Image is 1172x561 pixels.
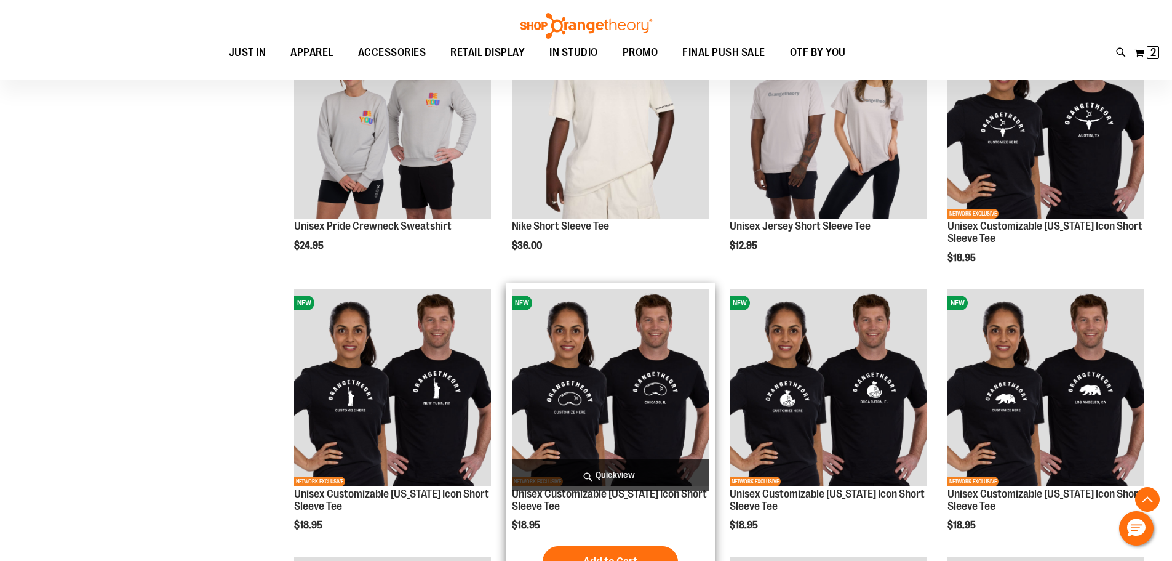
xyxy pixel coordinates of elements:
[512,296,532,310] span: NEW
[512,22,709,220] a: Nike Short Sleeve TeeNEW
[346,39,439,67] a: ACCESSORIES
[682,39,765,67] span: FINAL PUSH SALE
[730,240,759,251] span: $12.95
[294,296,314,310] span: NEW
[730,220,871,232] a: Unisex Jersey Short Sleeve Tee
[294,477,345,486] span: NETWORK EXCLUSIVE
[1119,511,1154,546] button: Hello, have a question? Let’s chat.
[278,39,346,67] a: APPAREL
[947,252,978,264] span: $18.95
[294,488,489,512] a: Unisex Customizable [US_STATE] Icon Short Sleeve Tee
[1150,46,1156,59] span: 2
[512,240,544,251] span: $36.00
[947,477,999,486] span: NETWORK EXCLUSIVE
[450,39,525,67] span: RETAIL DISPLAY
[512,22,709,219] img: Nike Short Sleeve Tee
[947,209,999,219] span: NETWORK EXCLUSIVE
[947,296,968,310] span: NEW
[947,220,1142,244] a: Unisex Customizable [US_STATE] Icon Short Sleeve Tee
[294,520,324,531] span: $18.95
[512,289,709,488] a: OTF City Unisex Illinois Icon SS Tee BlackNEWNETWORK EXCLUSIVE
[730,477,781,486] span: NETWORK EXCLUSIVE
[294,289,491,488] a: OTF City Unisex New York Icon SS Tee BlackNEWNETWORK EXCLUSIVE
[730,22,927,220] a: OTF Unisex Jersey SS Tee Grey
[623,39,658,67] span: PROMO
[512,220,609,232] a: Nike Short Sleeve Tee
[294,289,491,486] img: OTF City Unisex New York Icon SS Tee Black
[294,220,452,232] a: Unisex Pride Crewneck Sweatshirt
[730,22,927,219] img: OTF Unisex Jersey SS Tee Grey
[730,488,925,512] a: Unisex Customizable [US_STATE] Icon Short Sleeve Tee
[730,296,750,310] span: NEW
[947,488,1142,512] a: Unisex Customizable [US_STATE] Icon Short Sleeve Tee
[294,22,491,220] a: Unisex Pride Crewneck SweatshirtNEW
[778,39,858,67] a: OTF BY YOU
[217,39,279,67] a: JUST IN
[294,240,325,251] span: $24.95
[438,39,537,67] a: RETAIL DISPLAY
[730,289,927,488] a: OTF City Unisex Florida Icon SS Tee BlackNEWNETWORK EXCLUSIVE
[537,39,610,67] a: IN STUDIO
[512,488,707,512] a: Unisex Customizable [US_STATE] Icon Short Sleeve Tee
[512,289,709,486] img: OTF City Unisex Illinois Icon SS Tee Black
[941,15,1150,294] div: product
[670,39,778,67] a: FINAL PUSH SALE
[947,22,1144,220] a: OTF City Unisex Texas Icon SS Tee BlackNEWNETWORK EXCLUSIVE
[519,13,654,39] img: Shop Orangetheory
[512,459,709,491] a: Quickview
[947,289,1144,488] a: OTF City Unisex California Icon SS Tee BlackNEWNETWORK EXCLUSIVE
[358,39,426,67] span: ACCESSORIES
[730,520,760,531] span: $18.95
[229,39,266,67] span: JUST IN
[549,39,598,67] span: IN STUDIO
[1135,487,1160,512] button: Back To Top
[610,39,671,67] a: PROMO
[288,15,497,283] div: product
[730,289,927,486] img: OTF City Unisex Florida Icon SS Tee Black
[724,15,933,283] div: product
[290,39,333,67] span: APPAREL
[506,15,715,283] div: product
[512,520,542,531] span: $18.95
[790,39,846,67] span: OTF BY YOU
[947,520,978,531] span: $18.95
[947,22,1144,219] img: OTF City Unisex Texas Icon SS Tee Black
[947,289,1144,486] img: OTF City Unisex California Icon SS Tee Black
[294,22,491,219] img: Unisex Pride Crewneck Sweatshirt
